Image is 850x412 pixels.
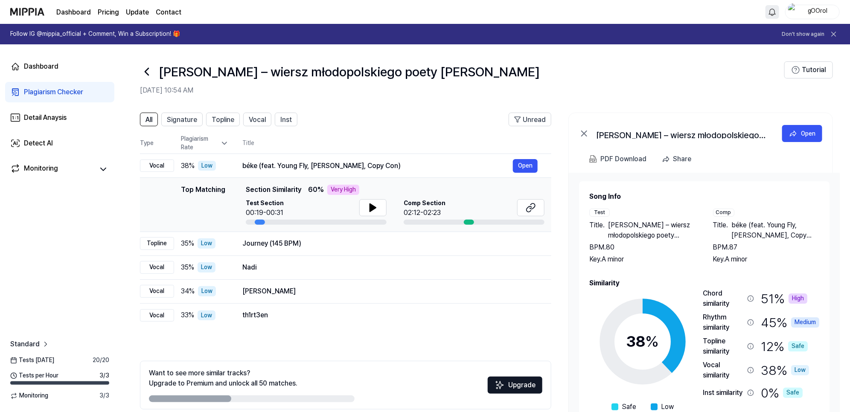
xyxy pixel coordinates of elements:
[703,312,744,333] div: Rhythm similarity
[703,336,744,357] div: Topline similarity
[140,133,174,154] th: Type
[782,31,824,38] button: Don't show again
[242,262,538,273] div: Nadi
[246,199,284,208] span: Test Section
[791,317,819,328] div: Medium
[713,220,728,241] span: Title .
[159,63,540,81] h1: Zbroja Zawiszy – wiersz młodopolskiego poety Kazimierza Przerwy
[126,7,149,17] a: Update
[673,154,691,165] div: Share
[56,7,91,17] a: Dashboard
[242,133,551,154] th: Title
[513,159,538,173] button: Open
[488,377,542,394] button: Upgrade
[167,115,197,125] span: Signature
[801,129,815,138] div: Open
[198,161,216,171] div: Low
[181,286,195,296] span: 34 %
[181,310,194,320] span: 33 %
[782,125,822,142] button: Open
[488,384,542,392] a: SparklesUpgrade
[140,160,174,172] div: Vocal
[156,7,181,17] a: Contact
[249,115,266,125] span: Vocal
[5,133,114,154] a: Detect AI
[589,254,696,264] div: Key. A minor
[140,85,784,96] h2: [DATE] 10:54 AM
[24,138,53,148] div: Detect AI
[181,185,225,225] div: Top Matching
[600,154,646,165] div: PDF Download
[198,310,215,321] div: Low
[161,113,203,126] button: Signature
[10,356,54,365] span: Tests [DATE]
[10,163,94,175] a: Monitoring
[761,288,807,309] div: 51 %
[589,220,605,241] span: Title .
[149,368,297,389] div: Want to see more similar tracks? Upgrade to Premium and unlock all 50 matches.
[509,113,551,126] button: Unread
[788,3,798,20] img: profile
[646,332,659,351] span: %
[589,191,819,202] h2: Song Info
[713,254,820,264] div: Key. A minor
[404,199,445,208] span: Comp Section
[713,209,734,217] div: Comp
[146,115,152,125] span: All
[280,115,292,125] span: Inst
[275,113,297,126] button: Inst
[783,388,803,398] div: Safe
[242,161,513,171] div: béke (feat. Young Fly, [PERSON_NAME], Copy Con)
[767,7,777,17] img: 알림
[198,238,215,249] div: Low
[703,288,744,309] div: Chord similarity
[661,402,674,412] span: Low
[622,402,636,412] span: Safe
[732,220,820,241] span: béke (feat. Young Fly, [PERSON_NAME], Copy Con)
[242,238,538,249] div: Journey (145 BPM)
[10,371,58,380] span: Tests per Hour
[404,208,445,218] div: 02:12-02:23
[495,380,505,390] img: Sparkles
[589,242,696,252] div: BPM. 80
[198,262,215,273] div: Low
[243,113,271,126] button: Vocal
[198,286,216,296] div: Low
[140,285,174,298] div: Vocal
[761,360,809,380] div: 38 %
[212,115,234,125] span: Topline
[589,155,597,163] img: PDF Download
[5,107,114,128] a: Detail Anaysis
[588,151,648,168] button: PDF Download
[140,237,174,250] div: Topline
[140,113,158,126] button: All
[99,392,109,400] span: 3 / 3
[10,339,40,349] span: Standard
[761,384,803,402] div: 0 %
[5,82,114,102] a: Plagiarism Checker
[801,7,834,16] div: gOOrol
[596,128,767,139] div: [PERSON_NAME] – wiersz młodopolskiego poety [PERSON_NAME]
[308,185,324,195] span: 60 %
[181,135,229,151] div: Plagiarism Rate
[784,61,833,78] button: Tutorial
[99,371,109,380] span: 3 / 3
[24,113,67,123] div: Detail Anaysis
[589,209,610,217] div: Test
[789,293,807,304] div: High
[523,115,546,125] span: Unread
[10,392,48,400] span: Monitoring
[140,309,174,322] div: Vocal
[785,5,840,19] button: profilegOOrol
[658,151,698,168] button: Share
[206,113,240,126] button: Topline
[791,365,809,375] div: Low
[246,185,301,195] span: Section Similarity
[761,336,808,357] div: 12 %
[703,360,744,380] div: Vocal similarity
[246,208,284,218] div: 00:19-00:31
[10,30,180,38] h1: Follow IG @mippia_official + Comment, Win a Subscription! 🎁
[703,388,744,398] div: Inst similarity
